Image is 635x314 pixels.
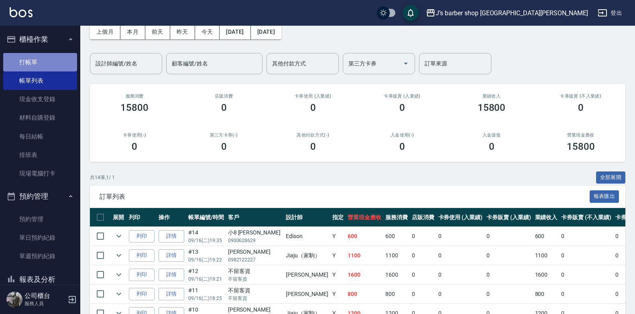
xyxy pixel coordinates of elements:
[284,265,330,284] td: [PERSON_NAME]
[559,265,613,284] td: 0
[3,146,77,164] a: 排班表
[533,227,560,246] td: 600
[284,208,330,227] th: 設計師
[186,227,226,246] td: #14
[383,208,410,227] th: 服務消費
[478,102,506,113] h3: 15800
[129,230,155,243] button: 列印
[399,102,405,113] h3: 0
[330,208,346,227] th: 指定
[113,288,125,300] button: expand row
[120,24,145,39] button: 本月
[100,133,169,138] h2: 卡券使用(-)
[3,210,77,228] a: 預約管理
[3,247,77,265] a: 單週預約紀錄
[111,208,127,227] th: 展開
[346,208,383,227] th: 營業現金應收
[24,300,65,307] p: 服務人員
[3,186,77,207] button: 預約管理
[489,141,495,152] h3: 0
[221,102,227,113] h3: 0
[484,246,533,265] td: 0
[559,208,613,227] th: 卡券販賣 (不入業績)
[310,141,316,152] h3: 0
[228,275,282,283] p: 不留客資
[533,246,560,265] td: 1100
[559,246,613,265] td: 0
[3,71,77,90] a: 帳單列表
[186,208,226,227] th: 帳單編號/時間
[484,285,533,304] td: 0
[228,237,282,244] p: 0900628629
[596,171,626,184] button: 全部展開
[113,269,125,281] button: expand row
[226,208,284,227] th: 客戶
[228,248,282,256] div: [PERSON_NAME]
[423,5,591,21] button: J’s barber shop [GEOGRAPHIC_DATA][PERSON_NAME]
[484,227,533,246] td: 0
[145,24,170,39] button: 前天
[10,7,33,17] img: Logo
[310,102,316,113] h3: 0
[3,127,77,146] a: 每日結帳
[410,246,436,265] td: 0
[559,285,613,304] td: 0
[367,94,437,99] h2: 卡券販賣 (入業績)
[132,141,137,152] h3: 0
[228,286,282,295] div: 不留客資
[228,295,282,302] p: 不留客資
[24,292,65,300] h5: 公司櫃台
[228,256,282,263] p: 0982122227
[403,5,419,21] button: save
[383,227,410,246] td: 600
[100,94,169,99] h3: 服務消費
[567,141,595,152] h3: 15800
[189,133,258,138] h2: 第三方卡券(-)
[383,246,410,265] td: 1100
[159,269,184,281] a: 詳情
[6,292,22,308] img: Person
[436,208,485,227] th: 卡券使用 (入業績)
[3,269,77,290] button: 報表及分析
[159,288,184,300] a: 詳情
[188,256,224,263] p: 09/16 (二) 19:22
[330,265,346,284] td: Y
[3,164,77,183] a: 現場電腦打卡
[456,133,526,138] h2: 入金儲值
[188,295,224,302] p: 09/16 (二) 18:25
[399,141,405,152] h3: 0
[186,246,226,265] td: #13
[533,208,560,227] th: 業績收入
[346,285,383,304] td: 800
[410,227,436,246] td: 0
[120,102,149,113] h3: 15800
[383,285,410,304] td: 800
[220,24,250,39] button: [DATE]
[410,265,436,284] td: 0
[367,133,437,138] h2: 入金使用(-)
[559,227,613,246] td: 0
[186,265,226,284] td: #12
[221,141,227,152] h3: 0
[590,190,619,203] button: 報表匯出
[188,275,224,283] p: 09/16 (二) 19:21
[330,227,346,246] td: Y
[228,267,282,275] div: 不留客資
[188,237,224,244] p: 09/16 (二) 19:35
[90,174,115,181] p: 共 14 筆, 1 / 1
[436,246,485,265] td: 0
[383,265,410,284] td: 1600
[410,208,436,227] th: 店販消費
[157,208,186,227] th: 操作
[3,90,77,108] a: 現金收支登錄
[189,94,258,99] h2: 店販消費
[456,94,526,99] h2: 業績收入
[578,102,584,113] h3: 0
[113,249,125,261] button: expand row
[436,265,485,284] td: 0
[228,306,282,314] div: [PERSON_NAME]
[129,269,155,281] button: 列印
[284,246,330,265] td: Jiaju（家駒）
[346,227,383,246] td: 600
[113,230,125,242] button: expand row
